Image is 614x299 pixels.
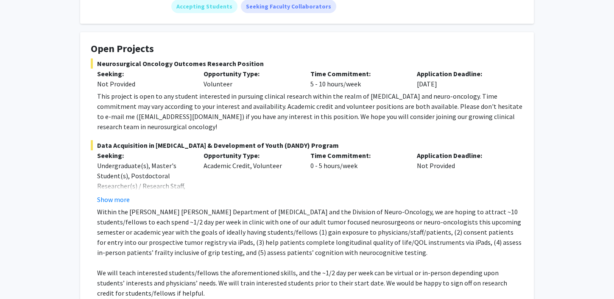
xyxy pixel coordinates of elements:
div: [DATE] [410,69,517,89]
p: Within the [PERSON_NAME] [PERSON_NAME] Department of [MEDICAL_DATA] and the Division of Neuro-Onc... [97,207,523,257]
p: Seeking: [97,150,191,161]
div: This project is open to any student interested in pursuing clinical research within the realm of ... [97,91,523,132]
p: Application Deadline: [417,150,511,161]
h4: Open Projects [91,43,523,55]
p: Opportunity Type: [204,69,297,79]
p: Opportunity Type: [204,150,297,161]
p: We will teach interested students/fellows the aforementioned skills, and the ~1/2 day per week ca... [97,268,523,298]
p: Seeking: [97,69,191,79]
div: 0 - 5 hours/week [304,150,410,205]
span: Data Acquisition in [MEDICAL_DATA] & Development of Youth (DANDY) Program [91,140,523,150]
div: Academic Credit, Volunteer [197,150,304,205]
p: Time Commitment: [310,69,404,79]
iframe: Chat [6,261,36,293]
div: Not Provided [410,150,517,205]
button: Show more [97,194,130,205]
div: Undergraduate(s), Master's Student(s), Postdoctoral Researcher(s) / Research Staff, Medical Resid... [97,161,191,211]
p: Time Commitment: [310,150,404,161]
p: Application Deadline: [417,69,511,79]
div: Not Provided [97,79,191,89]
div: Volunteer [197,69,304,89]
div: 5 - 10 hours/week [304,69,410,89]
span: Neurosurgical Oncology Outcomes Research Position [91,58,523,69]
